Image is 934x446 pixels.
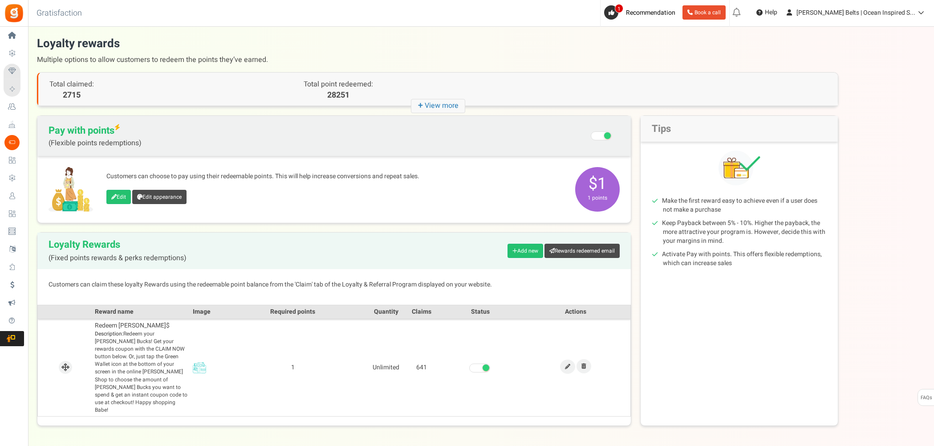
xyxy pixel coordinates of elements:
[604,5,679,20] a: 1 Recommendation
[238,79,438,90] p: Total point redeemed:
[368,305,404,319] th: Quantity
[95,330,188,414] span: Redeem your [PERSON_NAME] Bucks! Get your rewards coupon with the CLAIM NOW button below. Or, jus...
[719,151,760,185] img: Tips
[663,196,827,214] li: Make the first reward easy to achieve even if a user does not make a purchase
[439,305,521,319] th: Status
[49,139,142,147] span: (Flexible points redemptions)
[920,389,932,406] span: FAQs
[4,3,24,23] img: Gratisfaction
[217,319,368,417] td: 1
[404,319,439,417] td: 641
[49,167,93,212] img: Pay with points
[93,305,191,319] th: Reward name
[49,90,94,101] span: 2715
[521,305,631,319] th: Actions
[27,4,92,22] h3: Gratisfaction
[49,280,620,289] p: Customers can claim these loyalty Rewards using the redeemable point balance from the 'Claim' tab...
[106,190,131,204] a: Edit
[132,190,187,204] a: Edit appearance
[615,4,623,13] span: 1
[49,239,187,262] h2: Loyalty Rewards
[49,254,187,262] span: (Fixed points rewards & perks redemptions)
[37,52,838,68] span: Multiple options to allow customers to redeem the points they’ve earned.
[577,194,617,202] small: 1 points
[682,5,726,20] a: Book a call
[796,8,915,17] span: [PERSON_NAME] Belts | Ocean Inspired S...
[763,8,777,17] span: Help
[49,79,94,90] span: Total claimed:
[193,361,206,374] img: Reward
[753,5,781,20] a: Help
[368,319,404,417] td: Unlimited
[508,244,543,258] a: Add new
[663,219,827,246] li: Keep Payback between 5% - 10%. Higher the payback, the more attractive your program is. However, ...
[411,99,465,113] i: View more
[418,99,425,112] strong: +
[575,167,620,212] span: $1
[37,36,838,68] h1: Loyalty rewards
[544,244,620,258] a: Rewards redeemed email
[49,125,142,147] span: Pay with points
[106,172,566,181] p: Customers can choose to pay using their redeemable points. This will help increase conversions an...
[641,116,838,142] h2: Tips
[626,8,675,17] span: Recommendation
[191,305,217,319] th: Image
[560,360,575,374] a: Edit
[577,359,591,373] a: Remove
[93,319,191,417] td: Redeem [PERSON_NAME]$
[95,330,123,338] b: Description:
[404,305,439,319] th: Claims
[238,90,438,101] p: 28251
[663,250,827,268] li: Activate Pay with points. This offers flexible redemptions, which can increase sales
[217,305,368,319] th: Required points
